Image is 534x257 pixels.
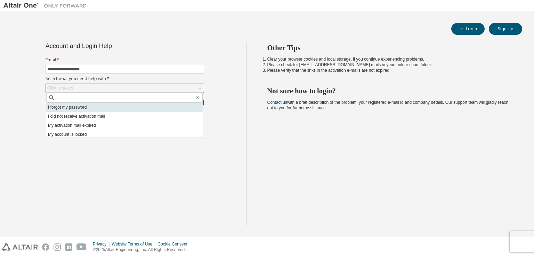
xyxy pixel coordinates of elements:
[65,243,72,251] img: linkedin.svg
[46,84,204,92] div: Click to select
[157,241,191,247] div: Cookie Consent
[93,241,112,247] div: Privacy
[46,57,204,63] label: Email
[489,23,522,35] button: Sign Up
[47,85,73,91] div: Click to select
[267,100,509,110] span: with a brief description of the problem, your registered e-mail id and company details. Our suppo...
[42,243,49,251] img: facebook.svg
[93,247,192,253] p: © 2025 Altair Engineering, Inc. All Rights Reserved.
[267,56,510,62] li: Clear your browser cookies and local storage, if you continue experiencing problems.
[2,243,38,251] img: altair_logo.svg
[112,241,157,247] div: Website Terms of Use
[267,100,287,105] a: Contact us
[46,76,204,81] label: Select what you need help with
[46,43,172,49] div: Account and Login Help
[267,86,510,95] h2: Not sure how to login?
[3,2,90,9] img: Altair One
[46,103,203,112] li: I forgot my password
[267,62,510,68] li: Please check for [EMAIL_ADDRESS][DOMAIN_NAME] mails in your junk or spam folder.
[451,23,485,35] button: Login
[54,243,61,251] img: instagram.svg
[267,68,510,73] li: Please verify that the links in the activation e-mails are not expired.
[267,43,510,52] h2: Other Tips
[76,243,87,251] img: youtube.svg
